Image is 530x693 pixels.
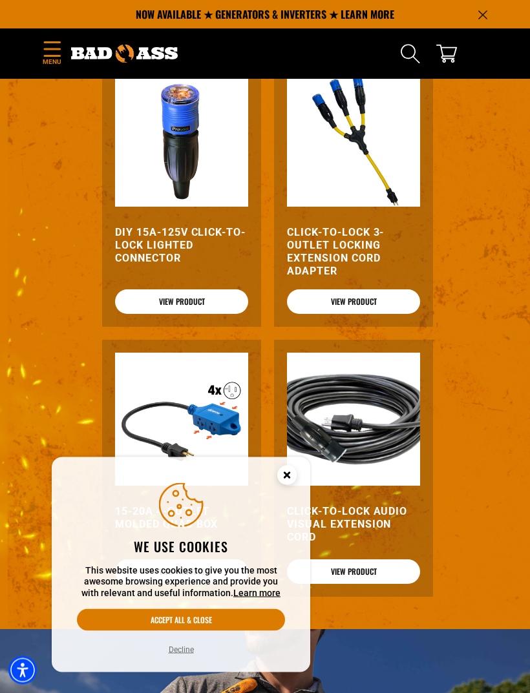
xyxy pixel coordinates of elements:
[287,290,420,315] a: View Product
[287,74,420,207] img: Click-to-Lock 3-Outlet Locking Extension Cord Adapter
[42,39,61,69] summary: Menu
[42,57,61,67] span: Menu
[400,43,421,64] summary: Search
[115,353,248,486] img: 15-20A 4-Outlet Molded Quad Box
[287,227,420,278] a: Click-to-Lock 3-Outlet Locking Extension Cord Adapter
[233,588,281,598] a: This website uses cookies to give you the most awesome browsing experience and provide you with r...
[77,538,285,555] h2: We use cookies
[115,290,248,315] a: View Product
[287,353,420,486] img: black
[264,457,310,497] button: Close this option
[77,609,285,631] button: Accept all & close
[287,506,420,544] a: Click-to-Lock Audio Visual Extension Cord
[52,457,310,673] aside: Cookie Consent
[436,43,457,64] a: cart
[115,74,248,207] img: DIY 15A-125V Click-to-Lock Lighted Connector
[71,45,178,63] img: Bad Ass Extension Cords
[8,656,37,685] div: Accessibility Menu
[77,565,285,599] p: This website uses cookies to give you the most awesome browsing experience and provide you with r...
[165,643,198,656] button: Decline
[287,560,420,584] a: View Product
[115,227,248,265] a: DIY 15A-125V Click-to-Lock Lighted Connector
